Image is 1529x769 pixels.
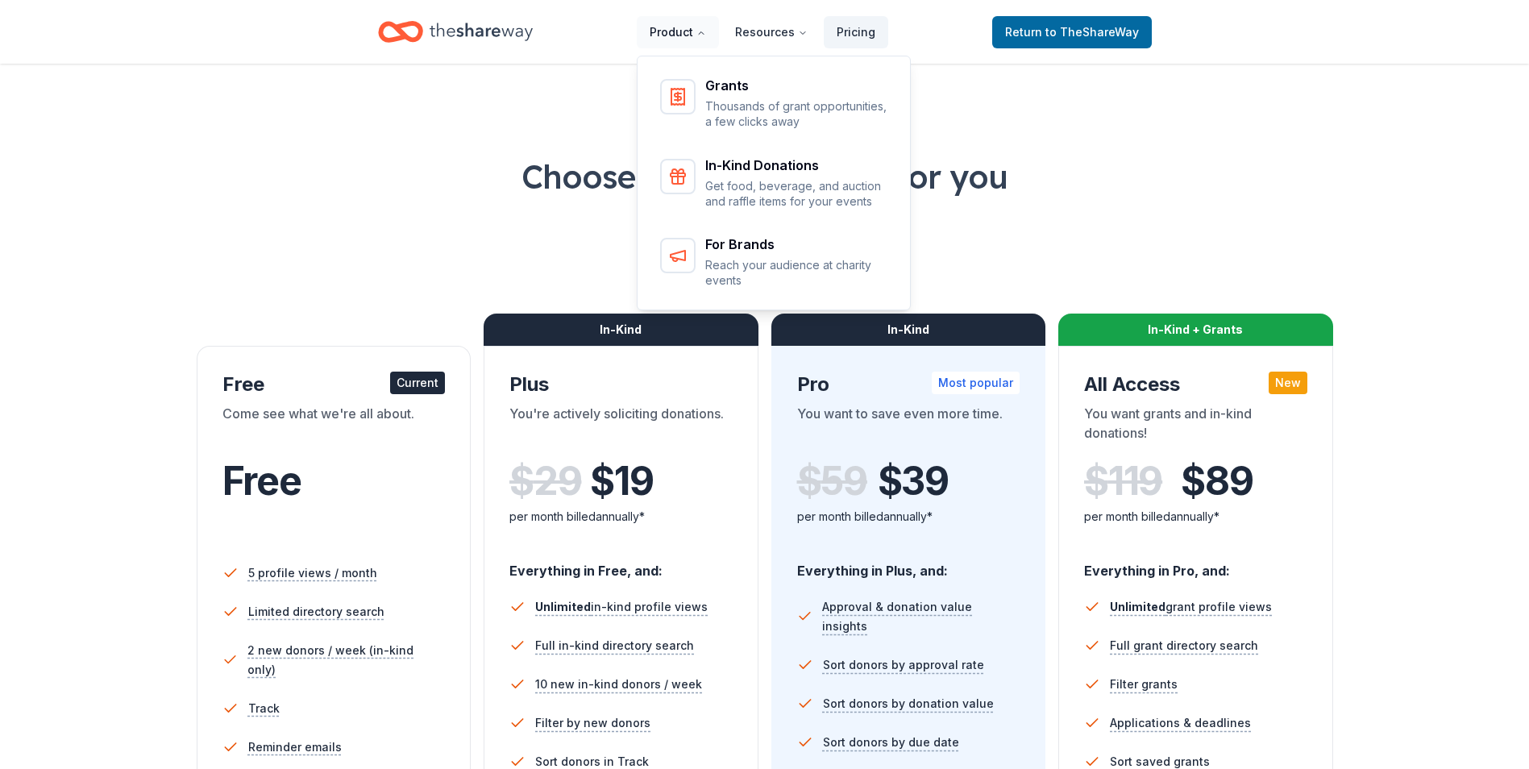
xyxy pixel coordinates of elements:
a: Pricing [824,16,888,48]
span: $ 39 [878,459,949,504]
span: 10 new in-kind donors / week [535,675,702,694]
a: For BrandsReach your audience at charity events [650,228,899,298]
div: In-Kind + Grants [1058,314,1333,346]
span: 2 new donors / week (in-kind only) [247,641,445,680]
div: Pro [797,372,1020,397]
div: New [1269,372,1307,394]
span: Full grant directory search [1110,636,1258,655]
span: to TheShareWay [1045,25,1139,39]
a: Returnto TheShareWay [992,16,1152,48]
span: Track [248,699,280,718]
p: Get food, beverage, and auction and raffle items for your events [705,178,889,210]
div: Plus [509,372,733,397]
div: per month billed annually* [509,507,733,526]
div: per month billed annually* [1084,507,1307,526]
div: Grants [705,79,889,92]
span: Limited directory search [248,602,384,621]
span: Filter grants [1110,675,1178,694]
span: Applications & deadlines [1110,713,1251,733]
span: Unlimited [1110,600,1165,613]
span: grant profile views [1110,600,1272,613]
div: Everything in Pro, and: [1084,547,1307,581]
div: In-Kind Donations [705,159,889,172]
span: in-kind profile views [535,600,708,613]
span: $ 89 [1181,459,1253,504]
span: Free [222,457,301,505]
span: Return [1005,23,1139,42]
a: GrantsThousands of grant opportunities, a few clicks away [650,69,899,139]
div: You want grants and in-kind donations! [1084,404,1307,449]
div: All Access [1084,372,1307,397]
a: In-Kind DonationsGet food, beverage, and auction and raffle items for your events [650,149,899,219]
div: Free [222,372,446,397]
span: Unlimited [535,600,591,613]
h1: Choose the perfect plan for you [64,154,1465,199]
div: Come see what we're all about. [222,404,446,449]
div: Everything in Free, and: [509,547,733,581]
div: You're actively soliciting donations. [509,404,733,449]
span: Full in-kind directory search [535,636,694,655]
span: Sort donors by donation value [823,694,994,713]
div: In-Kind [484,314,758,346]
div: You want to save even more time. [797,404,1020,449]
div: For Brands [705,238,889,251]
div: per month billed annually* [797,507,1020,526]
div: Most popular [932,372,1020,394]
span: Sort donors by approval rate [823,655,984,675]
span: Filter by new donors [535,713,650,733]
div: Everything in Plus, and: [797,547,1020,581]
p: Thousands of grant opportunities, a few clicks away [705,98,889,130]
span: 5 profile views / month [248,563,377,583]
nav: Main [637,13,888,51]
a: Home [378,13,533,51]
button: Product [637,16,719,48]
button: Resources [722,16,821,48]
span: $ 19 [590,459,653,504]
div: Current [390,372,445,394]
div: Product [638,56,912,311]
span: Reminder emails [248,738,342,757]
div: In-Kind [771,314,1046,346]
p: Reach your audience at charity events [705,257,889,289]
span: Sort donors by due date [823,733,959,752]
span: Approval & donation value insights [822,597,1020,636]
